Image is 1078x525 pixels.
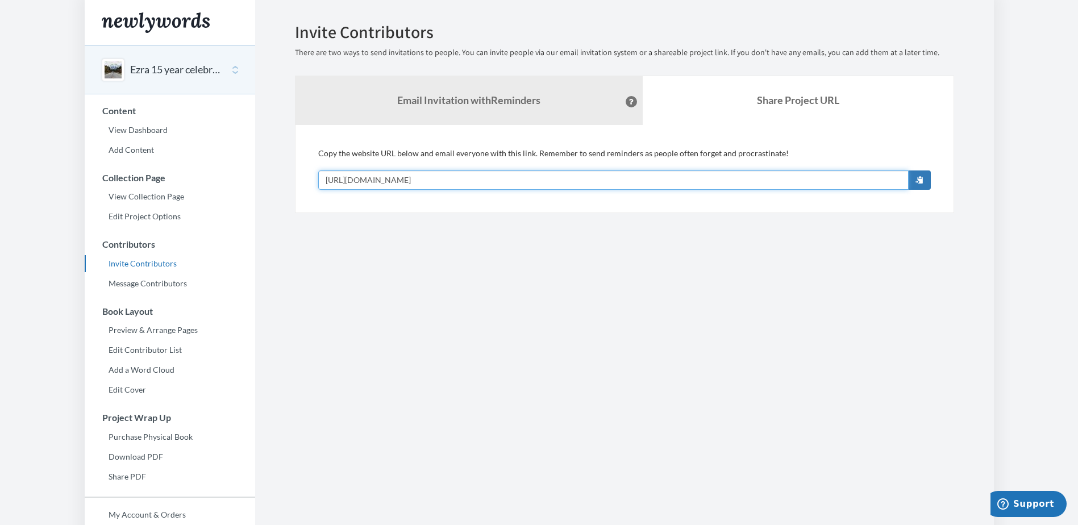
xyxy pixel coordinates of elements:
a: Purchase Physical Book [85,428,255,445]
a: My Account & Orders [85,506,255,523]
img: Newlywords logo [102,13,210,33]
a: View Collection Page [85,188,255,205]
a: Edit Contributor List [85,341,255,359]
h2: Invite Contributors [295,23,954,41]
a: Invite Contributors [85,255,255,272]
a: Edit Cover [85,381,255,398]
h3: Content [85,106,255,116]
p: There are two ways to send invitations to people. You can invite people via our email invitation ... [295,47,954,59]
strong: Email Invitation with Reminders [397,94,540,106]
a: Add Content [85,141,255,159]
div: Copy the website URL below and email everyone with this link. Remember to send reminders as peopl... [318,148,931,190]
h3: Collection Page [85,173,255,183]
h3: Project Wrap Up [85,413,255,423]
h3: Book Layout [85,306,255,316]
b: Share Project URL [757,94,839,106]
a: Download PDF [85,448,255,465]
a: Add a Word Cloud [85,361,255,378]
a: Share PDF [85,468,255,485]
a: View Dashboard [85,122,255,139]
h3: Contributors [85,239,255,249]
a: Message Contributors [85,275,255,292]
a: Preview & Arrange Pages [85,322,255,339]
a: Edit Project Options [85,208,255,225]
iframe: Opens a widget where you can chat to one of our agents [990,491,1067,519]
button: Ezra 15 year celebration [130,63,222,77]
